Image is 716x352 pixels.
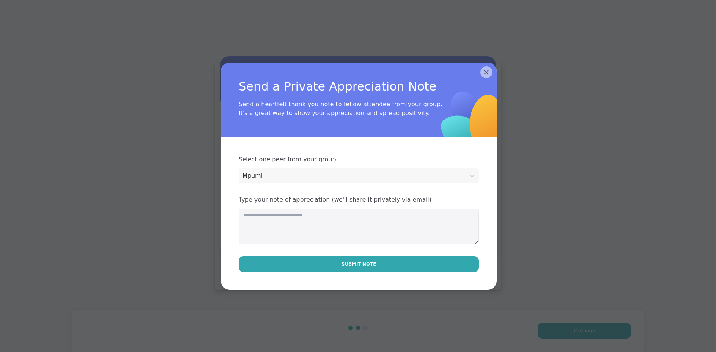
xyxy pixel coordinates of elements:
span: Select one peer from your group [239,155,479,164]
span: Submit Note [342,261,376,267]
div: Mpumi [242,171,462,180]
span: Send a heartfelt thank you note to fellow attendee from your group. It's a great way to show your... [239,100,444,118]
img: ShareWell Logomark [413,61,532,180]
span: Send a Private Appreciation Note [239,77,455,95]
button: Submit Note [239,256,479,272]
span: Type your note of appreciation (we'll share it privately via email) [239,195,479,204]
